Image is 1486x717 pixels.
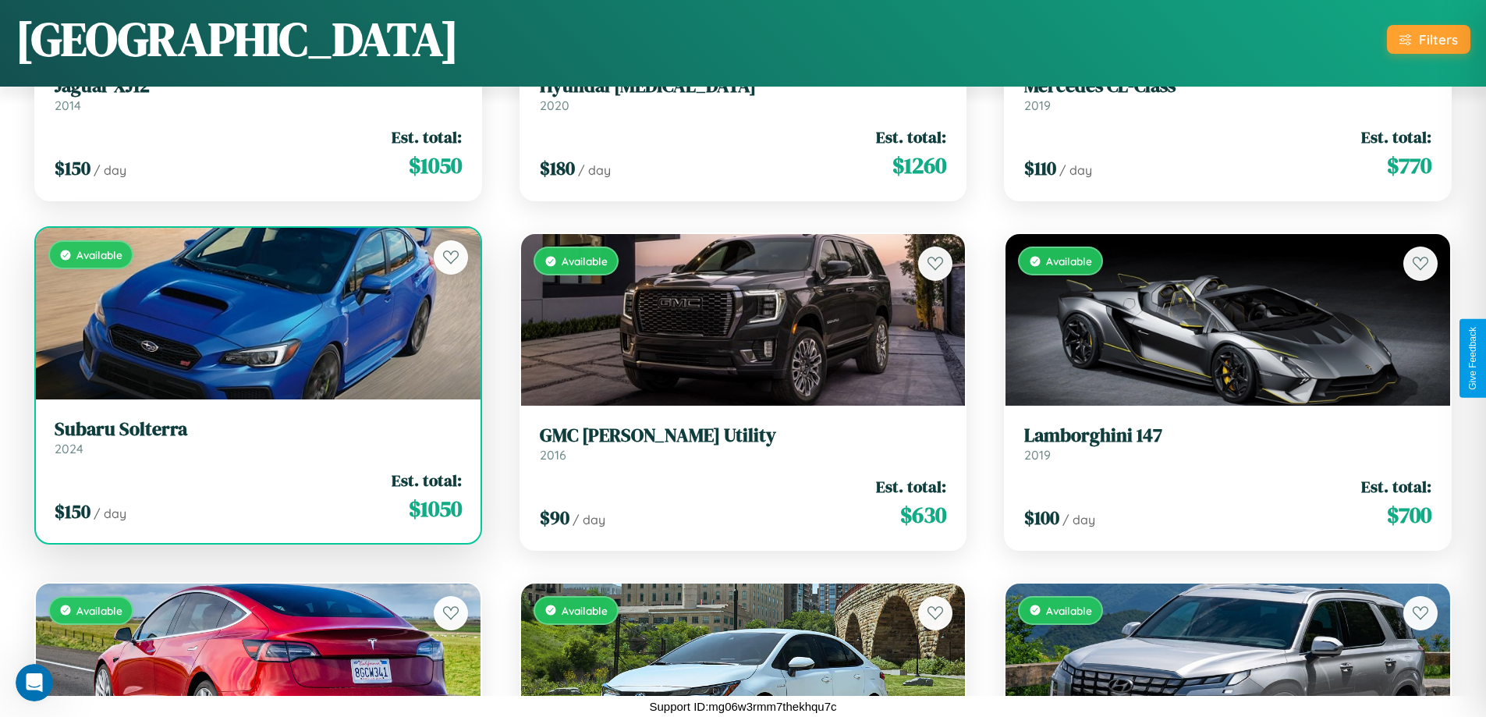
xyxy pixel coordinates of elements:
span: Available [1046,254,1092,268]
iframe: Intercom live chat [16,664,53,701]
h1: [GEOGRAPHIC_DATA] [16,7,459,71]
span: Available [76,248,122,261]
h3: Subaru Solterra [55,418,462,441]
span: $ 1260 [892,150,946,181]
span: $ 770 [1387,150,1431,181]
a: Subaru Solterra2024 [55,418,462,456]
a: Mercedes CL-Class2019 [1024,75,1431,113]
h3: Jaguar XJ12 [55,75,462,98]
span: / day [578,162,611,178]
div: Filters [1419,31,1458,48]
span: $ 150 [55,155,90,181]
span: 2019 [1024,447,1051,463]
a: GMC [PERSON_NAME] Utility2016 [540,424,947,463]
span: / day [1062,512,1095,527]
a: Lamborghini 1472019 [1024,424,1431,463]
span: Available [562,254,608,268]
span: Available [1046,604,1092,617]
span: Est. total: [392,126,462,148]
span: / day [1059,162,1092,178]
span: Est. total: [1361,126,1431,148]
span: $ 180 [540,155,575,181]
span: Est. total: [876,126,946,148]
span: $ 630 [900,499,946,531]
h3: Lamborghini 147 [1024,424,1431,447]
span: $ 1050 [409,150,462,181]
span: / day [94,162,126,178]
span: 2016 [540,447,566,463]
span: Available [562,604,608,617]
h3: Mercedes CL-Class [1024,75,1431,98]
h3: Hyundai [MEDICAL_DATA] [540,75,947,98]
a: Jaguar XJ122014 [55,75,462,113]
span: / day [94,506,126,521]
span: / day [573,512,605,527]
div: Give Feedback [1467,327,1478,390]
span: Est. total: [876,475,946,498]
p: Support ID: mg06w3rmm7thekhqu7c [649,696,836,717]
span: $ 90 [540,505,569,531]
span: 2014 [55,98,81,113]
span: 2024 [55,441,83,456]
span: 2019 [1024,98,1051,113]
span: Available [76,604,122,617]
span: $ 100 [1024,505,1059,531]
span: Est. total: [392,469,462,492]
button: Filters [1387,25,1470,54]
span: Est. total: [1361,475,1431,498]
h3: GMC [PERSON_NAME] Utility [540,424,947,447]
a: Hyundai [MEDICAL_DATA]2020 [540,75,947,113]
span: $ 700 [1387,499,1431,531]
span: $ 150 [55,499,90,524]
span: $ 1050 [409,493,462,524]
span: 2020 [540,98,569,113]
span: $ 110 [1024,155,1056,181]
